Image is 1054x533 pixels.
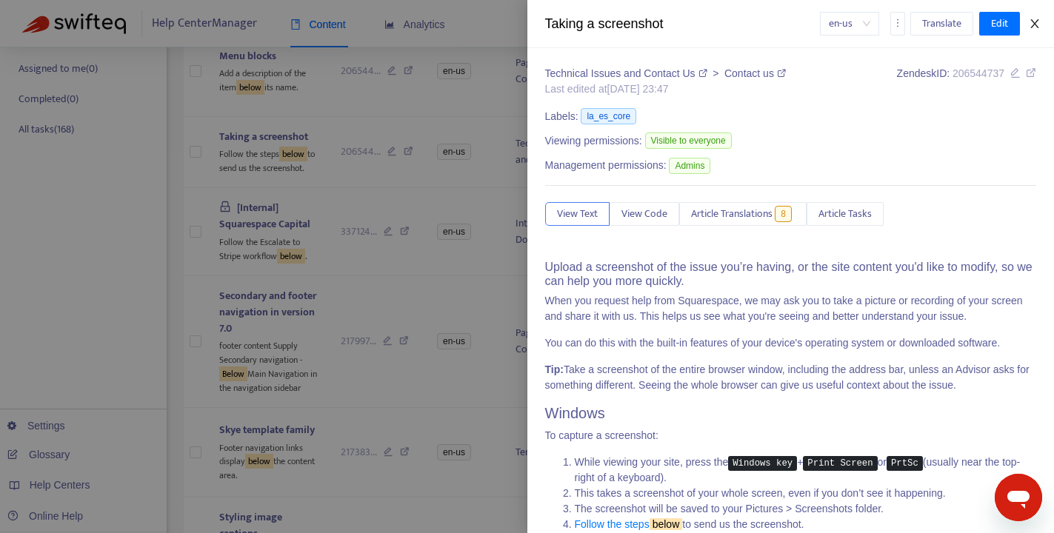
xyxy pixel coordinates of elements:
span: Translate [922,16,961,32]
span: 8 [775,206,792,222]
kbd: PrtSc [887,456,923,471]
li: While viewing your site, press the + or (usually near the top-right of a keyboard). [575,455,1037,486]
span: View Text [557,206,598,222]
strong: Tip: [545,363,564,375]
kbd: Print Screen [803,456,877,471]
button: Close [1024,17,1045,31]
div: Last edited at [DATE] 23:47 [545,81,786,97]
span: Management permissions: [545,158,667,173]
span: Labels: [545,109,578,124]
button: Edit [979,12,1020,36]
span: close [1029,18,1041,30]
li: This takes a screenshot of your whole screen, even if you don’t see it happening. [575,486,1037,501]
li: to send us the screenshot. [575,517,1037,532]
iframe: Button to launch messaging window [995,474,1042,521]
span: Article Tasks [818,206,872,222]
button: View Code [610,202,679,226]
button: Article Translations8 [679,202,807,226]
span: 206544737 [953,67,1004,79]
span: en-us [829,13,870,35]
button: Translate [910,12,973,36]
a: Contact us [724,67,786,79]
a: Follow the stepsbelow [575,518,683,530]
span: la_es_core [581,108,636,124]
span: Admins [669,158,710,174]
li: The screenshot will be saved to your Pictures > Screenshots folder. [575,501,1037,517]
span: Edit [991,16,1008,32]
kbd: Windows key [728,456,797,471]
button: View Text [545,202,610,226]
p: You can do this with the built-in features of your device's operating system or downloaded software. [545,335,1037,351]
div: > [545,66,786,81]
span: Viewing permissions: [545,133,642,149]
blockquote: Take a screenshot of the entire browser window, including the address bar, unless an Advisor asks... [545,362,1037,393]
sqkw: below [650,518,683,530]
span: Visible to everyone [645,133,732,149]
span: more [893,18,903,28]
span: Article Translations [691,206,773,222]
h4: Upload a screenshot of the issue you’re having, or the site content you'd like to modify, so we c... [545,260,1037,288]
div: Zendesk ID: [897,66,1036,97]
p: When you request help from Squarespace, we may ask you to take a picture or recording of your scr... [545,293,1037,324]
p: To capture a screenshot: [545,428,1037,443]
h2: Windows [545,404,1037,422]
button: Article Tasks [807,202,884,226]
button: more [890,12,905,36]
div: Taking a screenshot [545,14,820,34]
a: Technical Issues and Contact Us [545,67,710,79]
span: View Code [621,206,667,222]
